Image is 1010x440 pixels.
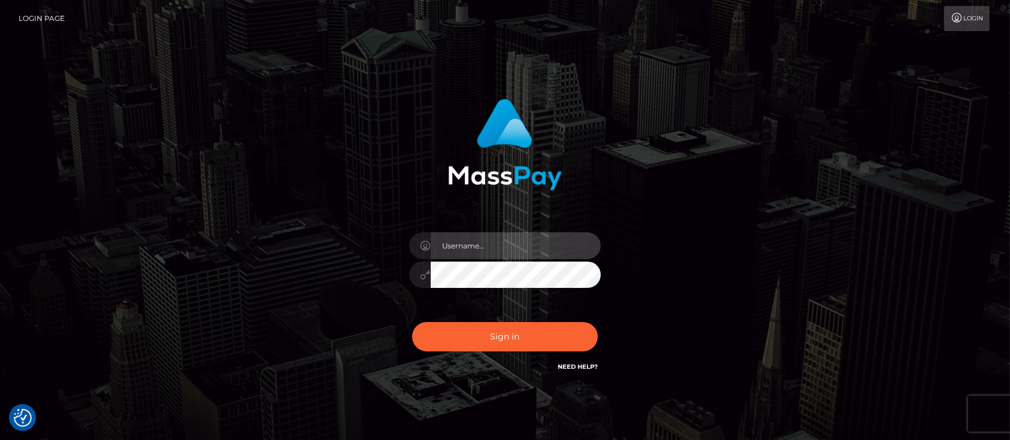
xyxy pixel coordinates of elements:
a: Login [944,6,990,31]
input: Username... [431,232,601,259]
a: Need Help? [558,363,598,371]
img: Revisit consent button [14,409,32,427]
a: Login Page [19,6,65,31]
button: Consent Preferences [14,409,32,427]
button: Sign in [412,322,598,351]
img: MassPay Login [448,99,562,190]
